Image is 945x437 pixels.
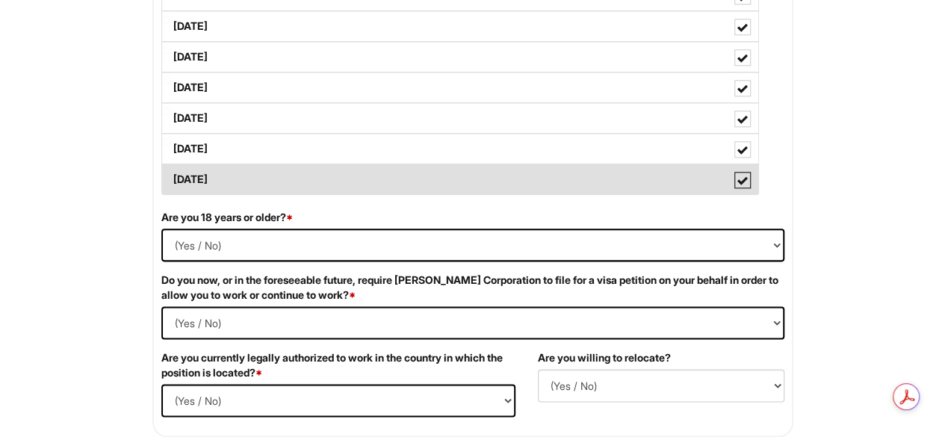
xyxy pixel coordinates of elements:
[161,229,784,261] select: (Yes / No)
[162,11,758,41] label: [DATE]
[161,306,784,339] select: (Yes / No)
[161,210,293,225] label: Are you 18 years or older?
[161,384,515,417] select: (Yes / No)
[161,350,515,380] label: Are you currently legally authorized to work in the country in which the position is located?
[162,72,758,102] label: [DATE]
[161,273,784,303] label: Do you now, or in the foreseeable future, require [PERSON_NAME] Corporation to file for a visa pe...
[162,103,758,133] label: [DATE]
[162,134,758,164] label: [DATE]
[538,350,671,365] label: Are you willing to relocate?
[162,42,758,72] label: [DATE]
[538,369,784,402] select: (Yes / No)
[162,164,758,194] label: [DATE]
